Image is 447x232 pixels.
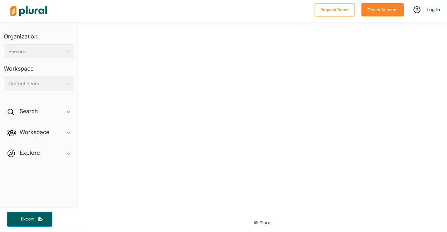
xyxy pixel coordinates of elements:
button: Create Account [361,3,404,16]
a: Create Account [361,6,404,13]
div: Personal [8,48,63,55]
small: © Plural [254,220,271,225]
a: Request Demo [315,6,354,13]
div: Current Team [8,80,63,87]
h3: Organization [4,26,74,42]
span: Export [16,216,38,222]
a: Log In [427,6,440,13]
button: Export [7,212,52,227]
button: Request Demo [315,3,354,16]
h2: Search [20,107,38,115]
h3: Workspace [4,58,74,74]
